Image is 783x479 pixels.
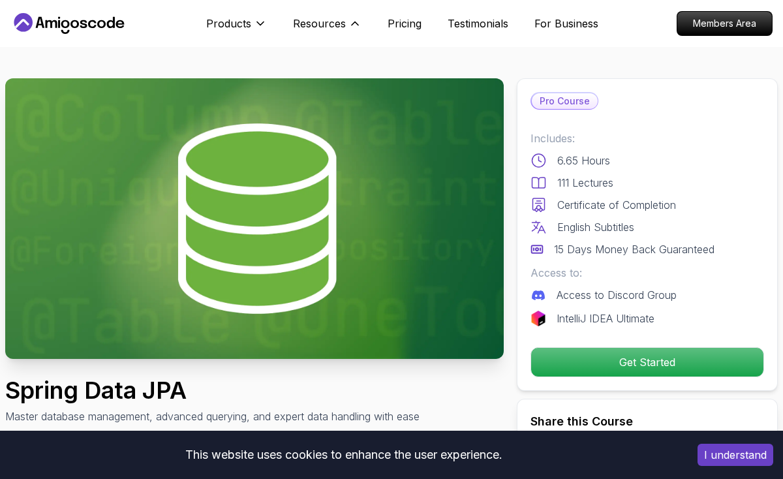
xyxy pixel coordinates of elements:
button: Products [206,16,267,42]
button: Resources [293,16,361,42]
a: Pricing [388,16,422,31]
p: IntelliJ IDEA Ultimate [557,311,654,326]
p: 15 Days Money Back Guaranteed [554,241,714,257]
p: Pro Course [532,93,598,109]
button: Accept cookies [698,444,773,466]
button: Get Started [530,347,764,377]
p: English Subtitles [557,219,634,235]
h1: Spring Data JPA [5,377,420,403]
p: Certificate of Completion [557,197,676,213]
p: Includes: [530,131,764,146]
h2: Share this Course [530,412,764,431]
p: Resources [293,16,346,31]
p: 111 Lectures [557,175,613,191]
p: Access to Discord Group [557,287,677,303]
p: Master database management, advanced querying, and expert data handling with ease [5,409,420,424]
p: Access to: [530,265,764,281]
a: Members Area [677,11,773,36]
p: 6.65 Hours [557,153,610,168]
div: This website uses cookies to enhance the user experience. [10,440,678,469]
img: spring-data-jpa_thumbnail [5,78,504,359]
a: Testimonials [448,16,508,31]
p: Products [206,16,251,31]
img: jetbrains logo [530,311,546,326]
p: Members Area [677,12,772,35]
a: For Business [534,16,598,31]
p: Get Started [531,348,763,377]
